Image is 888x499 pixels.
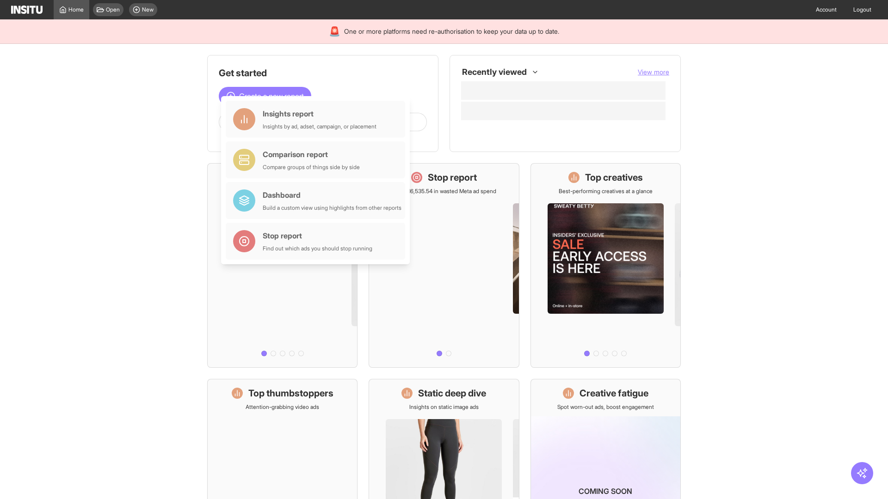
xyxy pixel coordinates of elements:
[409,403,479,411] p: Insights on static image ads
[263,230,372,241] div: Stop report
[11,6,43,14] img: Logo
[68,6,84,13] span: Home
[418,387,486,400] h1: Static deep dive
[263,123,376,130] div: Insights by ad, adset, campaign, or placement
[559,188,653,195] p: Best-performing creatives at a glance
[207,163,358,368] a: What's live nowSee all active ads instantly
[344,27,559,36] span: One or more platforms need re-authorisation to keep your data up to date.
[263,108,376,119] div: Insights report
[263,245,372,252] div: Find out which ads you should stop running
[369,163,519,368] a: Stop reportSave £16,535.54 in wasted Meta ad spend
[219,67,427,79] h1: Get started
[246,403,319,411] p: Attention-grabbing video ads
[263,164,360,171] div: Compare groups of things side by side
[248,387,333,400] h1: Top thumbstoppers
[585,171,643,184] h1: Top creatives
[106,6,120,13] span: Open
[638,67,669,77] button: View more
[142,6,154,13] span: New
[530,163,681,368] a: Top creativesBest-performing creatives at a glance
[263,189,401,201] div: Dashboard
[263,149,360,160] div: Comparison report
[392,188,496,195] p: Save £16,535.54 in wasted Meta ad spend
[263,204,401,212] div: Build a custom view using highlights from other reports
[219,87,311,105] button: Create a new report
[638,68,669,76] span: View more
[428,171,477,184] h1: Stop report
[239,91,304,102] span: Create a new report
[329,25,340,38] div: 🚨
